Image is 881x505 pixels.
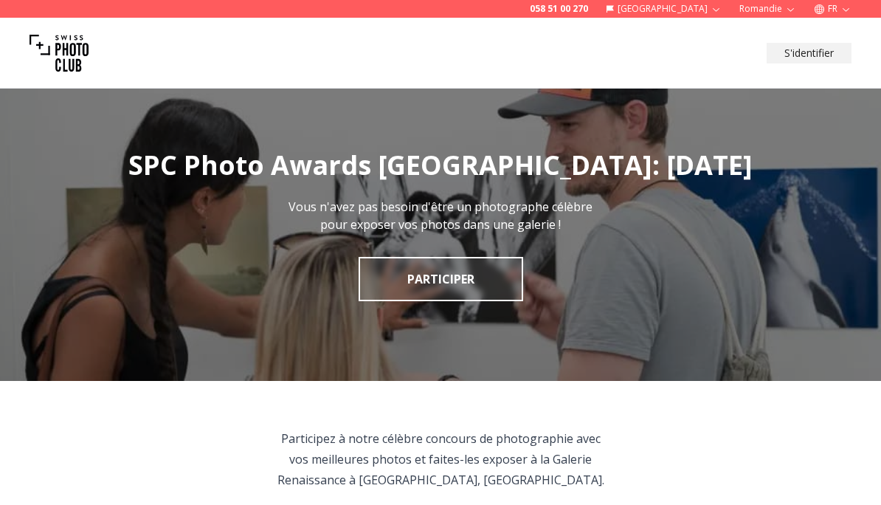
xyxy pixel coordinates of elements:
p: Participez à notre célèbre concours de photographie avec vos meilleures photos et faites-les expo... [272,428,609,490]
a: PARTICIPER [359,257,523,301]
button: S'identifier [767,43,851,63]
a: 058 51 00 270 [530,3,588,15]
img: Swiss photo club [30,24,89,83]
p: Vous n'avez pas besoin d'être un photographe célèbre pour exposer vos photos dans une galerie ! [275,198,606,233]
